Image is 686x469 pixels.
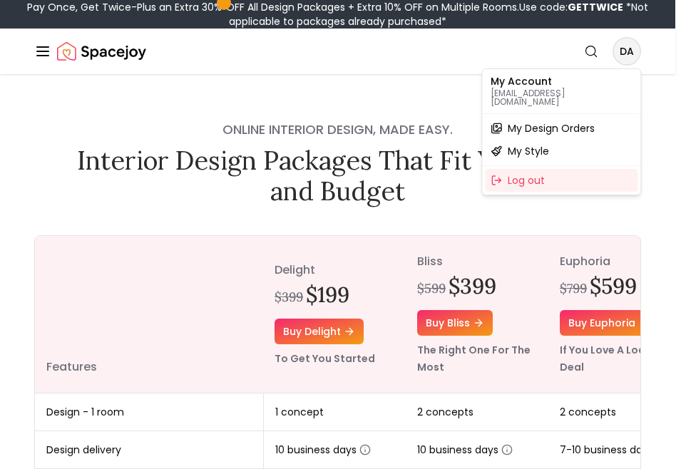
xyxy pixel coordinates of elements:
[508,121,595,135] span: My Design Orders
[508,144,549,158] span: My Style
[485,140,638,163] a: My Style
[491,89,632,106] p: [EMAIL_ADDRESS][DOMAIN_NAME]
[485,117,638,140] a: My Design Orders
[491,76,632,86] p: My Account
[485,169,638,192] div: Log out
